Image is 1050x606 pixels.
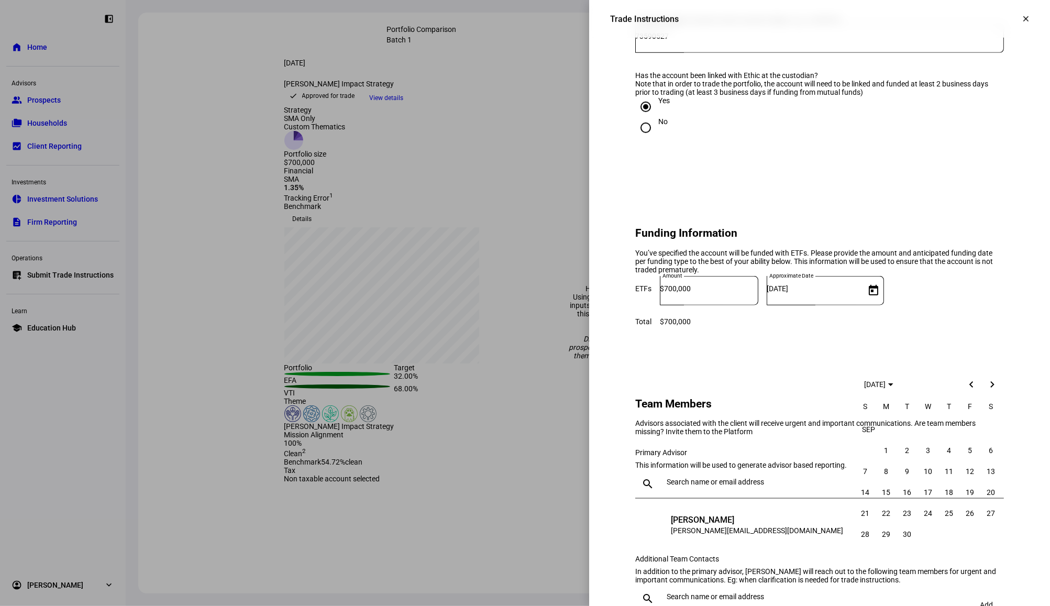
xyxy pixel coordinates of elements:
[876,503,897,524] button: September 22, 2025
[940,441,959,460] span: 4
[898,525,917,544] span: 30
[856,525,875,544] span: 28
[982,504,1001,523] span: 27
[919,504,938,523] span: 24
[876,461,897,482] button: September 8, 2025
[897,461,918,482] button: September 9, 2025
[855,419,1002,440] td: SEP
[919,462,938,481] span: 10
[939,440,960,461] button: September 4, 2025
[856,504,875,523] span: 21
[982,441,1001,460] span: 6
[856,462,875,481] span: 7
[855,482,876,503] button: September 14, 2025
[940,462,959,481] span: 11
[856,483,875,502] span: 14
[855,503,876,524] button: September 21, 2025
[855,524,876,545] button: September 28, 2025
[877,483,896,502] span: 15
[858,374,900,395] button: Choose month and year
[905,402,910,411] span: T
[939,461,960,482] button: September 11, 2025
[877,504,896,523] span: 22
[898,504,917,523] span: 23
[960,440,981,461] button: September 5, 2025
[918,482,939,503] button: September 17, 2025
[939,482,960,503] button: September 18, 2025
[897,440,918,461] button: September 2, 2025
[968,402,972,411] span: F
[939,503,960,524] button: September 25, 2025
[961,462,980,481] span: 12
[919,483,938,502] span: 17
[876,524,897,545] button: September 29, 2025
[925,402,932,411] span: W
[961,441,980,460] span: 5
[961,483,980,502] span: 19
[981,482,1002,503] button: September 20, 2025
[898,441,917,460] span: 2
[960,482,981,503] button: September 19, 2025
[864,402,868,411] span: S
[961,374,982,395] button: Previous month
[982,483,1001,502] span: 20
[947,402,952,411] span: T
[877,525,896,544] span: 29
[877,441,896,460] span: 1
[897,503,918,524] button: September 23, 2025
[960,461,981,482] button: September 12, 2025
[918,461,939,482] button: September 10, 2025
[855,461,876,482] button: September 7, 2025
[919,441,938,460] span: 3
[940,483,959,502] span: 18
[961,504,980,523] span: 26
[940,504,959,523] span: 25
[981,461,1002,482] button: September 13, 2025
[981,440,1002,461] button: September 6, 2025
[897,482,918,503] button: September 16, 2025
[898,483,917,502] span: 16
[918,440,939,461] button: September 3, 2025
[989,402,993,411] span: S
[982,374,1003,395] button: Next month
[897,524,918,545] button: September 30, 2025
[982,462,1001,481] span: 13
[876,440,897,461] button: September 1, 2025
[883,402,890,411] span: M
[960,503,981,524] button: September 26, 2025
[981,503,1002,524] button: September 27, 2025
[877,462,896,481] span: 8
[918,503,939,524] button: September 24, 2025
[876,482,897,503] button: September 15, 2025
[864,380,886,389] span: [DATE]
[898,462,917,481] span: 9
